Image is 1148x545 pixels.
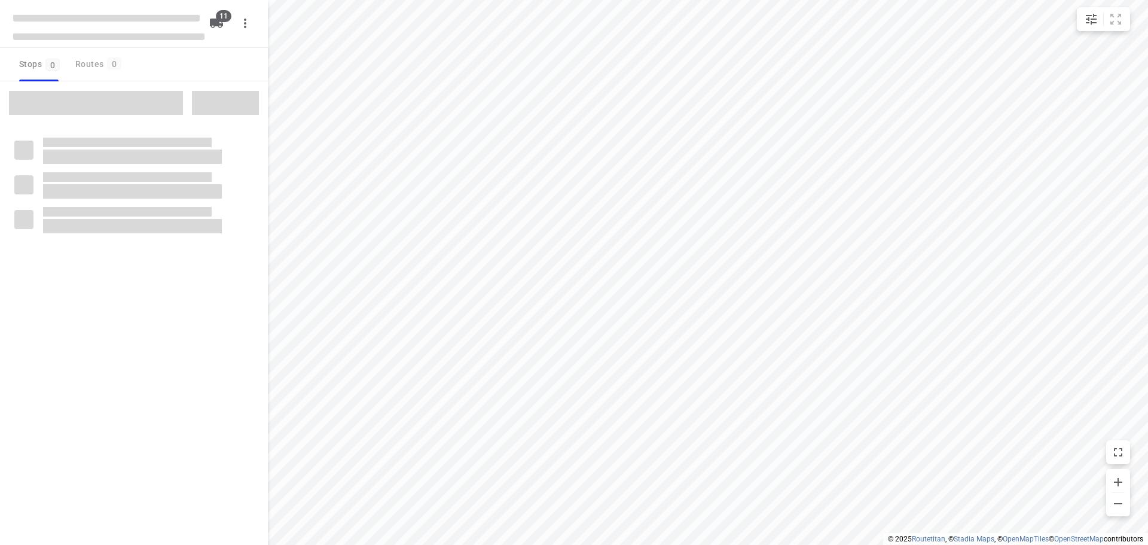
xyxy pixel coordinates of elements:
[912,535,945,543] a: Routetitan
[1054,535,1104,543] a: OpenStreetMap
[888,535,1143,543] li: © 2025 , © , © © contributors
[1079,7,1103,31] button: Map settings
[954,535,994,543] a: Stadia Maps
[1077,7,1130,31] div: small contained button group
[1003,535,1049,543] a: OpenMapTiles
